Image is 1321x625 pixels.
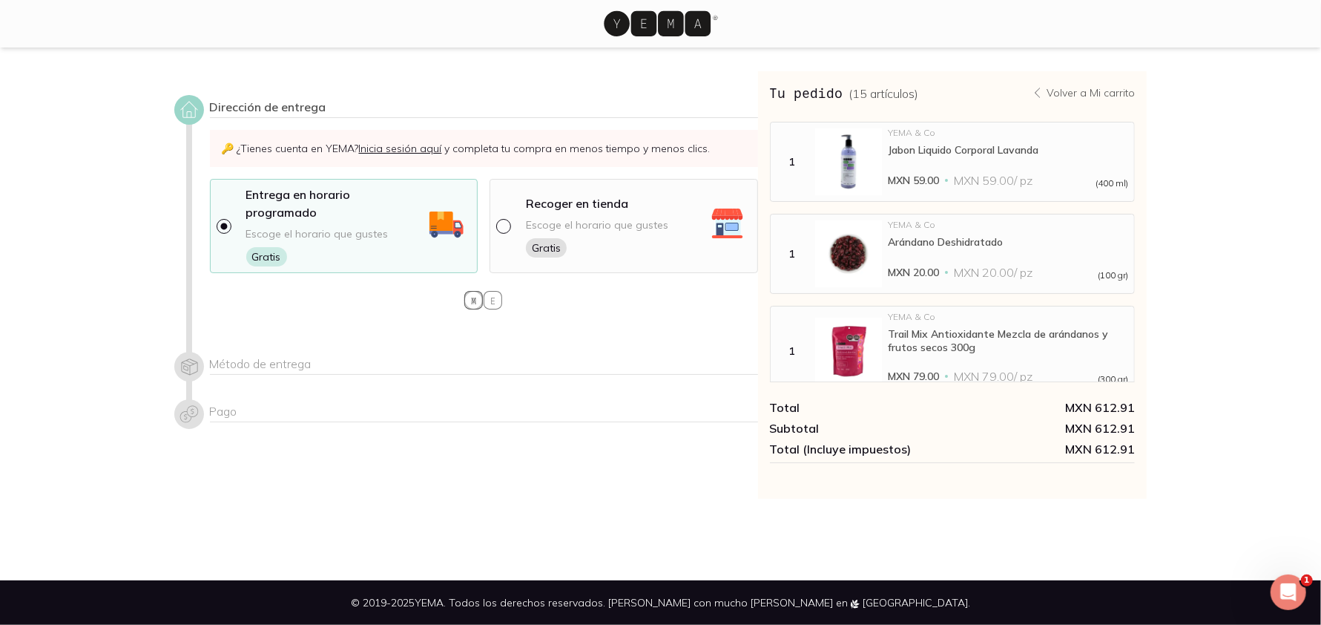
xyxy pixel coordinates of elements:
[608,596,970,609] span: [PERSON_NAME] con mucho [PERSON_NAME] en [GEOGRAPHIC_DATA].
[888,173,939,188] span: MXN 59.00
[954,369,1032,384] span: MXN 79.00 / pz
[1301,575,1313,586] span: 1
[526,218,668,232] span: Escoge el horario que gustes
[770,400,952,415] div: Total
[774,344,809,358] div: 1
[815,220,882,287] img: Arándano Deshidratado
[952,421,1135,436] div: MXN 612.91
[246,247,287,266] span: Gratis
[888,312,1129,321] div: YEMA & Co
[210,99,758,118] div: Dirección de entrega
[888,235,1129,249] div: Arándano Deshidratado
[222,142,234,155] span: Key
[770,421,952,436] div: Subtotal
[210,404,758,422] div: Pago
[774,155,809,168] div: 1
[1098,375,1128,384] span: (300 gr)
[210,130,758,167] p: ¿Tienes cuenta en YEMA? y completa tu compra en menos tiempo y menos clics.
[770,442,952,457] div: Total (Incluye impuestos)
[815,318,882,385] img: Trail Mix Antioxidante Mezcla de arándanos y frutos secos 300g
[1032,86,1135,99] a: Volver a Mi carrito
[526,238,567,258] span: Gratis
[952,400,1135,415] div: MXN 612.91
[888,128,1129,137] div: YEMA & Co
[888,265,939,280] span: MXN 20.00
[770,83,919,102] h3: Tu pedido
[246,227,389,241] span: Escoge el horario que gustes
[246,186,424,221] p: Entrega en horario programado
[1096,179,1128,188] span: (400 ml)
[888,220,1129,229] div: YEMA & Co
[1098,271,1128,280] span: (100 gr)
[359,142,442,155] a: Inicia sesión aquí
[815,128,882,195] img: Jabon Liquido Corporal Lavanda
[774,247,809,261] div: 1
[888,369,939,384] span: MXN 79.00
[849,86,919,101] span: ( 15 artículos )
[468,291,487,310] span: M
[888,143,1129,157] div: Jabon Liquido Corporal Lavanda
[1047,86,1135,99] p: Volver a Mi carrito
[210,356,758,375] div: Método de entrega
[526,194,628,212] p: Recoger en tienda
[888,327,1129,354] div: Trail Mix Antioxidante Mezcla de arándanos y frutos secos 300g
[954,265,1032,280] span: MXN 20.00 / pz
[1271,575,1306,610] iframe: Intercom live chat
[954,173,1032,188] span: MXN 59.00 / pz
[952,442,1135,457] span: MXN 612.91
